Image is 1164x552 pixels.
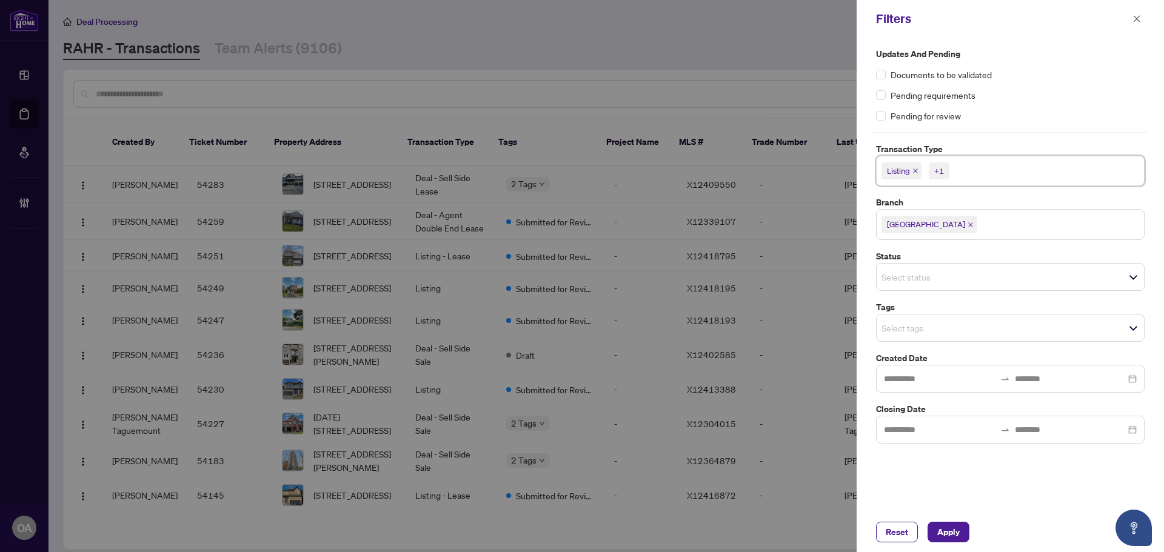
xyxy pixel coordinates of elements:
button: Apply [928,522,969,542]
label: Updates and Pending [876,47,1145,61]
span: Documents to be validated [891,68,992,81]
span: close [1132,15,1141,23]
button: Reset [876,522,918,542]
div: +1 [934,165,944,177]
label: Created Date [876,351,1145,365]
span: swap-right [1000,374,1010,384]
span: Listing [881,162,921,179]
label: Closing Date [876,402,1145,416]
label: Tags [876,301,1145,314]
label: Status [876,250,1145,263]
button: Open asap [1115,510,1152,546]
span: Pending for review [891,109,961,122]
span: Reset [886,522,908,542]
div: Filters [876,10,1129,28]
span: Ottawa [881,216,977,233]
span: Pending requirements [891,88,975,102]
span: [GEOGRAPHIC_DATA] [887,218,965,230]
span: close [912,168,918,174]
span: to [1000,374,1010,384]
span: close [968,222,974,228]
span: Listing [887,165,910,177]
label: Transaction Type [876,142,1145,156]
span: swap-right [1000,425,1010,434]
label: Branch [876,196,1145,209]
span: to [1000,425,1010,434]
span: Apply [937,522,960,542]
